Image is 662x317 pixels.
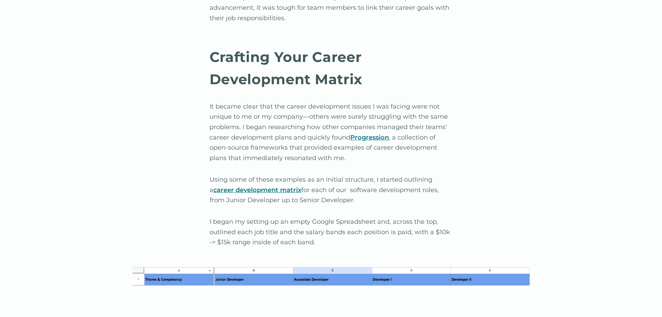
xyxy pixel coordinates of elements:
p: I began my setting up an empty Google Spreadsheet and, across the top, outlined each job title an... [210,217,453,248]
p: Using some of these examples as an initial structure, I started outlining a for each of our softw... [210,175,453,206]
p: It became clear that the career development issues I was facing were not unique to me or my compa... [210,102,453,164]
a: career development matrix [213,186,301,194]
strong: Crafting Your Career Development Matrix [210,48,363,88]
a: Progression [350,134,389,141]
